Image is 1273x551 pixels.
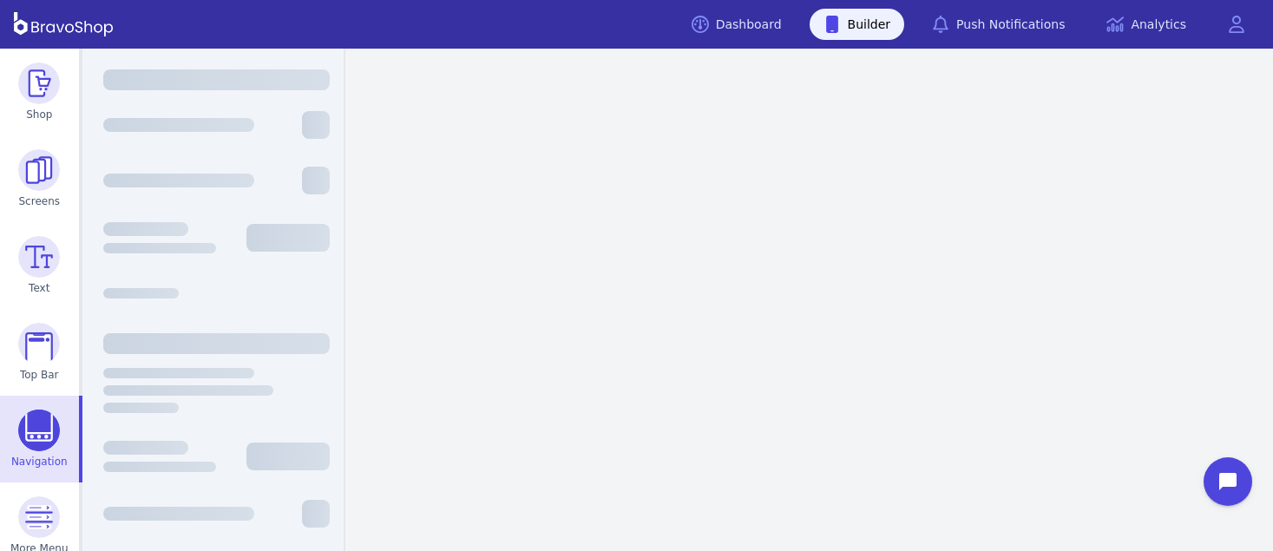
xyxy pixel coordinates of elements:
span: Screens [19,194,61,208]
a: Push Notifications [918,9,1079,40]
a: Builder [810,9,905,40]
span: Top Bar [20,368,59,382]
span: Text [29,281,49,295]
span: Shop [26,108,52,121]
a: Dashboard [678,9,796,40]
span: Navigation [11,455,68,469]
a: Analytics [1093,9,1200,40]
img: BravoShop [14,12,113,36]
